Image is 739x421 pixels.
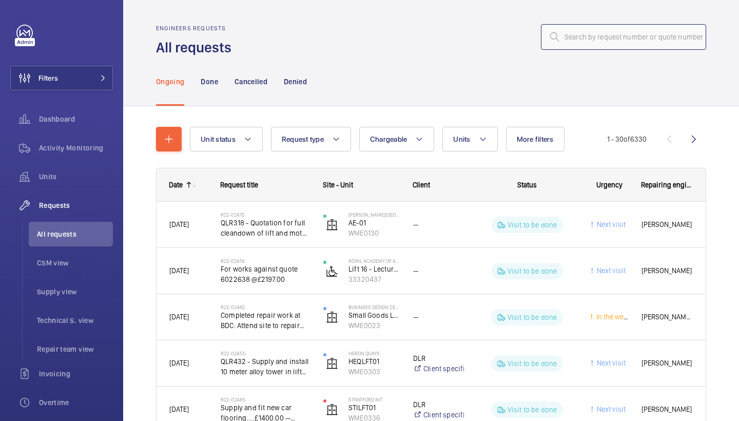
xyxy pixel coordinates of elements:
[156,76,184,87] p: Ongoing
[348,310,400,320] p: Small Goods Lift Loading Bay Front
[10,66,113,90] button: Filters
[594,313,631,321] span: In the week
[595,266,626,275] span: Next visit
[221,304,310,310] h2: R22-02462
[169,220,189,228] span: [DATE]
[221,258,310,264] h2: R22-02419
[624,135,630,143] span: of
[201,135,236,143] span: Unit status
[442,127,497,151] button: Units
[595,359,626,367] span: Next visit
[413,265,464,277] div: --
[348,264,400,274] p: Lift 16 - Lecture Theater Disabled Lift ([PERSON_NAME]) ([GEOGRAPHIC_DATA] )
[348,320,400,331] p: WME0023
[595,405,626,413] span: Next visit
[39,369,113,379] span: Invoicing
[169,359,189,367] span: [DATE]
[326,311,338,323] img: elevator.svg
[39,200,113,210] span: Requests
[508,405,557,415] p: Visit to be done
[169,405,189,413] span: [DATE]
[221,212,310,218] h2: R22-02415
[201,76,218,87] p: Done
[39,114,113,124] span: Dashboard
[37,229,113,239] span: All requests
[326,404,338,416] img: elevator.svg
[235,76,267,87] p: Cancelled
[284,76,307,87] p: Denied
[348,350,400,356] p: Heron Quays
[348,304,400,310] p: Business Design Centre
[37,286,113,297] span: Supply view
[517,181,537,189] span: Status
[508,266,557,276] p: Visit to be done
[348,228,400,238] p: WME0130
[323,181,353,189] span: Site - Unit
[39,397,113,408] span: Overtime
[221,264,310,284] span: For works against quote 6022638 @£2197.00
[595,220,626,228] span: Next visit
[282,135,324,143] span: Request type
[348,396,400,403] p: Stratford int
[413,353,464,363] p: DLR
[641,181,693,189] span: Repairing engineer
[641,357,693,369] span: [PERSON_NAME]
[413,363,464,374] a: Client specific
[641,219,693,231] span: [PERSON_NAME]
[413,410,464,420] a: Client specific
[271,127,351,151] button: Request type
[326,265,338,277] img: platform_lift.svg
[39,143,113,153] span: Activity Monitoring
[641,311,693,323] span: [PERSON_NAME] Enu-[PERSON_NAME]
[506,127,565,151] button: More filters
[348,212,400,218] p: [PERSON_NAME][GEOGRAPHIC_DATA]
[220,181,258,189] span: Request title
[169,313,189,321] span: [DATE]
[413,311,464,323] div: --
[348,356,400,367] p: HEQLFT01
[508,358,557,369] p: Visit to be done
[348,367,400,377] p: WME0303
[348,403,400,413] p: STILFT01
[348,258,400,264] p: royal academy of arts
[37,258,113,268] span: CSM view
[370,135,407,143] span: Chargeable
[169,266,189,275] span: [DATE]
[156,38,238,57] h1: All requests
[508,220,557,230] p: Visit to be done
[541,24,706,50] input: Search by request number or quote number
[221,310,310,331] span: Completed repair work at BDC: Attend site to repair damaged slam post, remove the damaged panel, ...
[596,181,623,189] span: Urgency
[517,135,554,143] span: More filters
[39,171,113,182] span: Units
[413,181,430,189] span: Client
[359,127,435,151] button: Chargeable
[348,218,400,228] p: AE-01
[38,73,58,83] span: Filters
[221,218,310,238] span: QLR318 - Quotation for full cleandown of lift and motor room at, Workspace, [PERSON_NAME][GEOGRAP...
[508,312,557,322] p: Visit to be done
[221,356,310,377] span: QLR432 - Supply and install 10 meter alloy tower in lift shaft to disengage safety gear. Remove t...
[169,181,183,189] div: Date
[37,315,113,326] span: Technical S. view
[641,404,693,415] span: [PERSON_NAME]
[413,219,464,231] div: --
[326,219,338,231] img: elevator.svg
[190,127,263,151] button: Unit status
[221,350,310,356] h2: R22-02455
[156,25,238,32] h2: Engineers requests
[641,265,693,277] span: [PERSON_NAME]
[37,344,113,354] span: Repair team view
[607,136,647,143] span: 1 - 30 6330
[348,274,400,284] p: 33320437
[221,396,310,403] h2: R22-02485
[326,357,338,370] img: elevator.svg
[413,399,464,410] p: DLR
[453,135,470,143] span: Units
